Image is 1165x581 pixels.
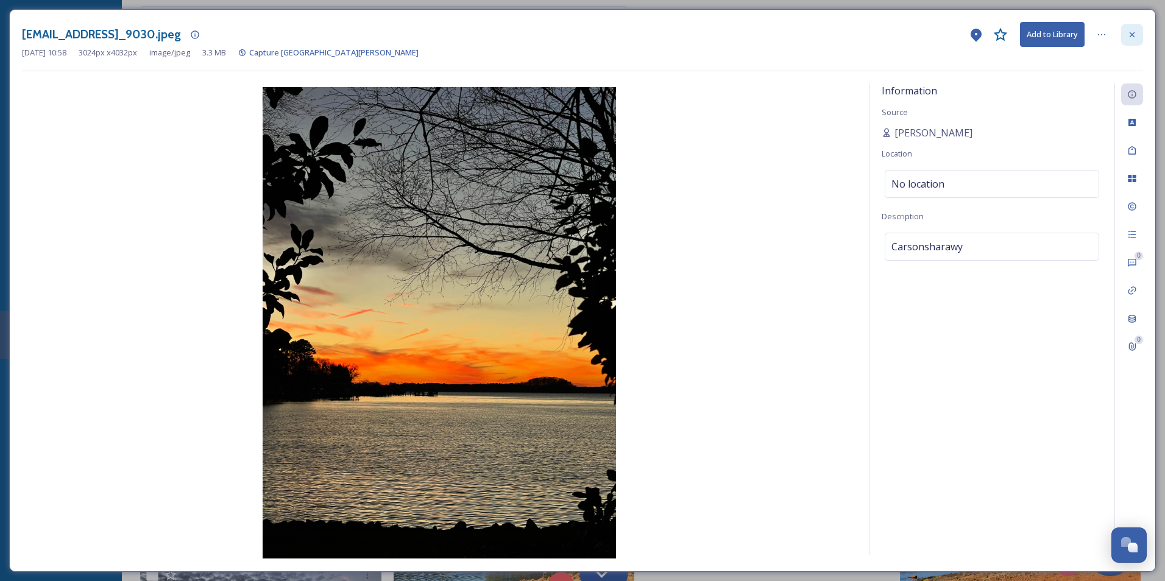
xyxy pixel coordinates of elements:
[22,26,181,43] h3: [EMAIL_ADDRESS]_9030.jpeg
[22,47,66,58] span: [DATE] 10:58
[22,87,857,558] img: Carsonasharawy%40gmail.com-IMG_9030.jpeg
[1020,22,1085,47] button: Add to Library
[894,125,972,140] span: [PERSON_NAME]
[882,148,912,159] span: Location
[882,84,937,97] span: Information
[79,47,137,58] span: 3024 px x 4032 px
[202,47,226,58] span: 3.3 MB
[149,47,190,58] span: image/jpeg
[882,211,924,222] span: Description
[882,107,908,118] span: Source
[891,239,963,254] span: Carsonsharawy
[891,177,944,191] span: No location
[1111,527,1147,563] button: Open Chat
[1135,336,1143,344] div: 0
[249,47,419,58] span: Capture [GEOGRAPHIC_DATA][PERSON_NAME]
[1135,252,1143,260] div: 0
